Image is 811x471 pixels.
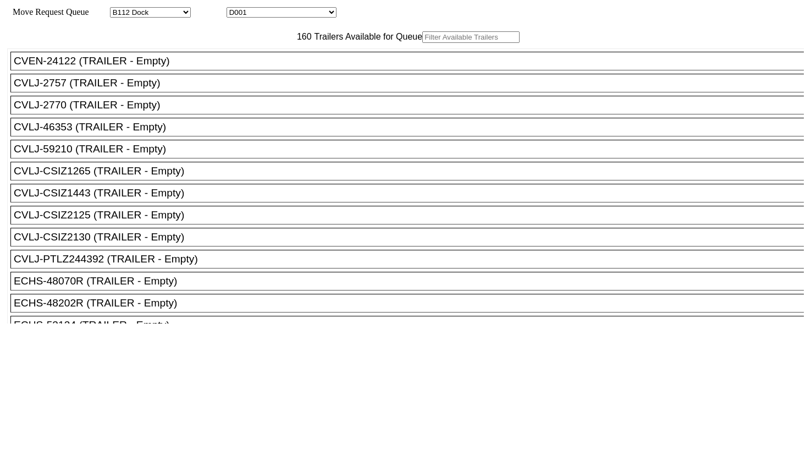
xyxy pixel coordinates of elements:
input: Filter Available Trailers [422,31,520,43]
div: CVLJ-CSIZ1265 (TRAILER - Empty) [14,165,810,177]
div: CVEN-24122 (TRAILER - Empty) [14,55,810,67]
span: Trailers Available for Queue [312,32,423,41]
div: CVLJ-46353 (TRAILER - Empty) [14,121,810,133]
div: CVLJ-59210 (TRAILER - Empty) [14,143,810,155]
div: CVLJ-CSIZ1443 (TRAILER - Empty) [14,187,810,199]
span: Move Request Queue [7,7,89,17]
div: CVLJ-CSIZ2125 (TRAILER - Empty) [14,209,810,221]
div: ECHS-48070R (TRAILER - Empty) [14,275,810,287]
div: ECHS-53134 (TRAILER - Empty) [14,319,810,331]
div: CVLJ-PTLZ244392 (TRAILER - Empty) [14,253,810,265]
div: CVLJ-2770 (TRAILER - Empty) [14,99,810,111]
span: Area [91,7,108,17]
div: CVLJ-CSIZ2130 (TRAILER - Empty) [14,231,810,243]
span: 160 [291,32,312,41]
span: Location [193,7,224,17]
div: CVLJ-2757 (TRAILER - Empty) [14,77,810,89]
div: ECHS-48202R (TRAILER - Empty) [14,297,810,309]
